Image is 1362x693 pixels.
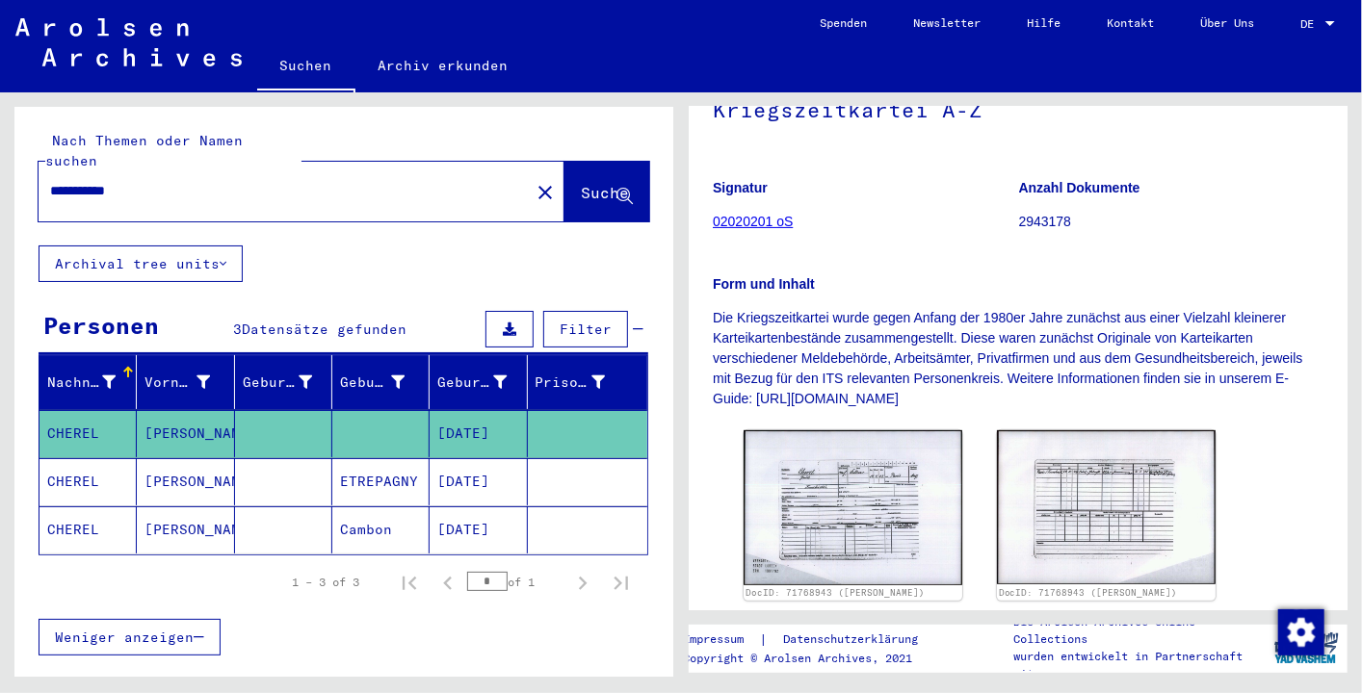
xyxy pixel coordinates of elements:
mat-header-cell: Vorname [137,355,234,409]
a: Impressum [683,629,759,650]
div: Geburtsname [243,367,336,398]
mat-cell: [PERSON_NAME] [137,410,234,457]
h1: Kriegszeitkartei A-Z [713,65,1323,150]
mat-header-cell: Geburtsname [235,355,332,409]
span: Suche [581,183,629,202]
mat-cell: ETREPAGNY [332,458,430,505]
mat-cell: [PERSON_NAME] [137,506,234,553]
p: Copyright © Arolsen Archives, 2021 [683,650,941,667]
mat-cell: Cambon [332,506,430,553]
div: Vorname [144,372,209,393]
div: Vorname [144,367,233,398]
mat-cell: [DATE] [430,506,527,553]
div: Geburt‏ [340,367,429,398]
button: Clear [526,172,564,211]
div: 1 – 3 of 3 [292,574,359,591]
button: Last page [602,563,641,602]
a: Suchen [257,42,355,92]
a: Archiv erkunden [355,42,532,89]
p: Die Kriegszeitkartei wurde gegen Anfang der 1980er Jahre zunächst aus einer Vielzahl kleinerer Ka... [713,308,1323,409]
img: Zustimmung ändern [1278,609,1324,655]
a: Datenschutzerklärung [768,629,941,650]
span: Datensätze gefunden [242,321,406,338]
button: Filter [543,311,628,347]
p: wurden entwickelt in Partnerschaft mit [1013,648,1266,682]
a: 02020201 oS [713,214,793,229]
div: Geburtsname [243,372,312,393]
div: Zustimmung ändern [1277,608,1323,654]
div: Prisoner # [536,367,629,398]
mat-cell: [DATE] [430,410,527,457]
span: 3 [233,321,242,338]
a: DocID: 71768943 ([PERSON_NAME]) [746,587,925,598]
span: Weniger anzeigen [55,629,194,646]
a: DocID: 71768943 ([PERSON_NAME]) [999,587,1178,598]
span: DE [1300,17,1322,31]
mat-cell: [DATE] [430,458,527,505]
p: 2943178 [1019,212,1324,232]
div: Nachname [47,367,140,398]
div: Nachname [47,372,116,393]
mat-cell: CHEREL [39,506,137,553]
button: Weniger anzeigen [39,619,221,655]
mat-cell: [PERSON_NAME] [137,458,234,505]
b: Form und Inhalt [713,276,815,292]
button: Archival tree units [39,245,243,282]
span: Filter [560,321,612,338]
mat-cell: CHEREL [39,410,137,457]
b: Anzahl Dokumente [1019,180,1140,195]
mat-icon: close [534,181,557,204]
img: Arolsen_neg.svg [15,18,242,66]
p: Die Arolsen Archives Online-Collections [1013,613,1266,648]
button: Next page [563,563,602,602]
div: Geburtsdatum [437,367,531,398]
button: Suche [564,162,649,221]
mat-cell: CHEREL [39,458,137,505]
div: of 1 [467,573,563,591]
mat-header-cell: Nachname [39,355,137,409]
mat-label: Nach Themen oder Namen suchen [45,132,243,169]
img: yv_logo.png [1270,624,1343,672]
div: Geburt‏ [340,372,405,393]
button: Previous page [429,563,467,602]
div: | [683,629,941,650]
mat-header-cell: Geburt‏ [332,355,430,409]
mat-header-cell: Prisoner # [528,355,647,409]
div: Prisoner # [536,372,605,393]
b: Signatur [713,180,768,195]
div: Personen [43,308,159,343]
mat-header-cell: Geburtsdatum [430,355,527,409]
img: 001.jpg [744,430,962,585]
div: Geburtsdatum [437,372,507,393]
img: 002.jpg [997,430,1216,584]
button: First page [390,563,429,602]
